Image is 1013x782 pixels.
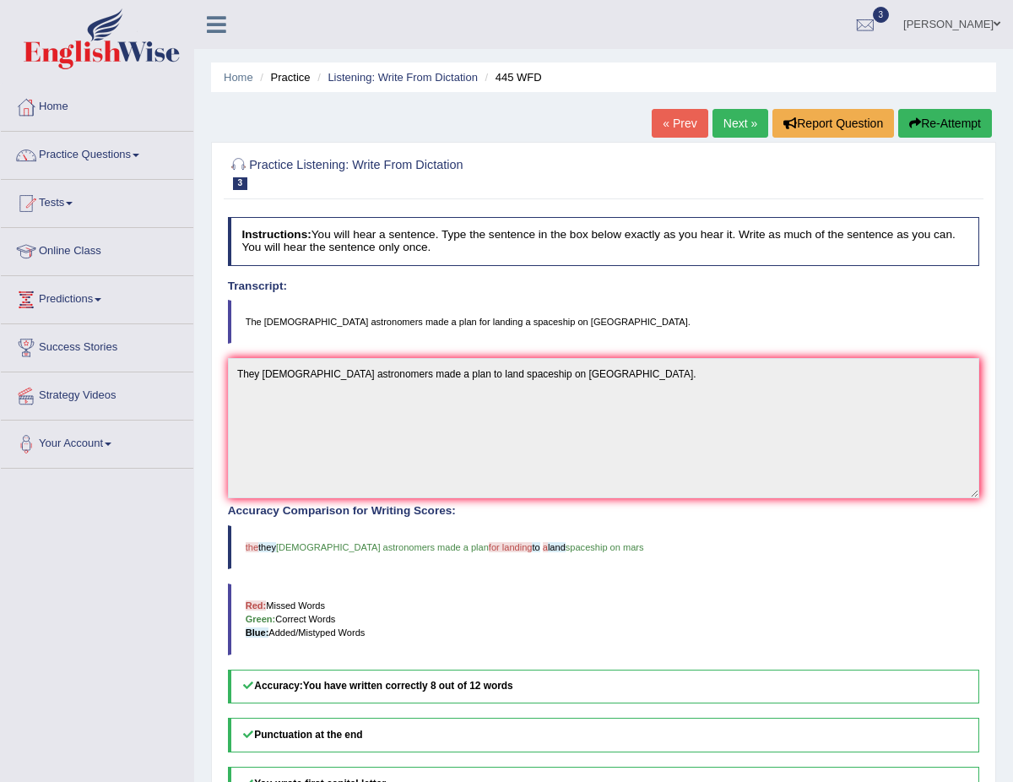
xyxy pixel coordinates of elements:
li: Practice [256,69,310,85]
span: 3 [233,177,248,190]
b: Red: [246,600,267,611]
span: [DEMOGRAPHIC_DATA] astronomers made a plan [276,542,489,552]
button: Report Question [772,109,894,138]
a: Online Class [1,228,193,270]
blockquote: Missed Words Correct Words Added/Mistyped Words [228,584,980,655]
a: Your Account [1,421,193,463]
b: Green: [246,614,276,624]
blockquote: The [DEMOGRAPHIC_DATA] astronomers made a plan for landing a spaceship on [GEOGRAPHIC_DATA]. [228,300,980,344]
a: « Prev [652,109,707,138]
a: Success Stories [1,324,193,367]
a: Practice Questions [1,132,193,174]
li: 445 WFD [481,69,542,85]
h4: You will hear a sentence. Type the sentence in the box below exactly as you hear it. Write as muc... [228,217,980,265]
a: Home [1,84,193,126]
button: Re-Attempt [898,109,992,138]
span: they [258,542,276,552]
span: spaceship on mars [566,542,644,552]
span: land [548,542,566,552]
a: Listening: Write From Dictation [328,71,478,84]
span: for landing [489,542,533,552]
span: a [543,542,548,552]
h5: Punctuation at the end [228,718,980,752]
b: Blue: [246,627,269,638]
a: Predictions [1,276,193,318]
span: the [246,542,258,552]
a: Tests [1,180,193,222]
b: You have written correctly 8 out of 12 words [303,680,513,692]
h2: Practice Listening: Write From Dictation [228,155,694,190]
a: Strategy Videos [1,372,193,415]
b: Instructions: [241,228,311,241]
a: Home [224,71,253,84]
h4: Transcript: [228,280,980,293]
h4: Accuracy Comparison for Writing Scores: [228,505,980,518]
h5: Accuracy: [228,670,980,704]
a: Next » [712,109,768,138]
span: 3 [873,7,890,23]
span: to [532,542,539,552]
